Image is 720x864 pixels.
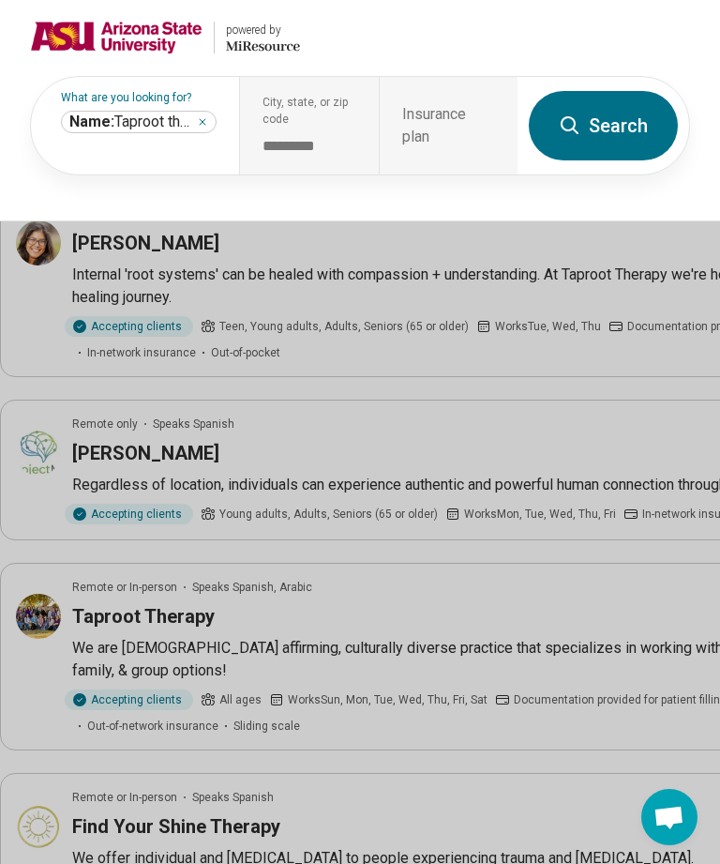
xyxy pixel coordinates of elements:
button: Taproot therapy [197,116,208,128]
div: Taproot therapy [61,111,217,133]
label: What are you looking for? [61,92,217,103]
span: Taproot therapy [69,113,193,131]
a: Arizona State Universitypowered by [30,15,300,60]
button: Search [529,91,678,160]
a: Open chat [641,789,697,845]
div: powered by [226,22,300,38]
img: Arizona State University [30,15,202,60]
span: Name: [69,113,114,130]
